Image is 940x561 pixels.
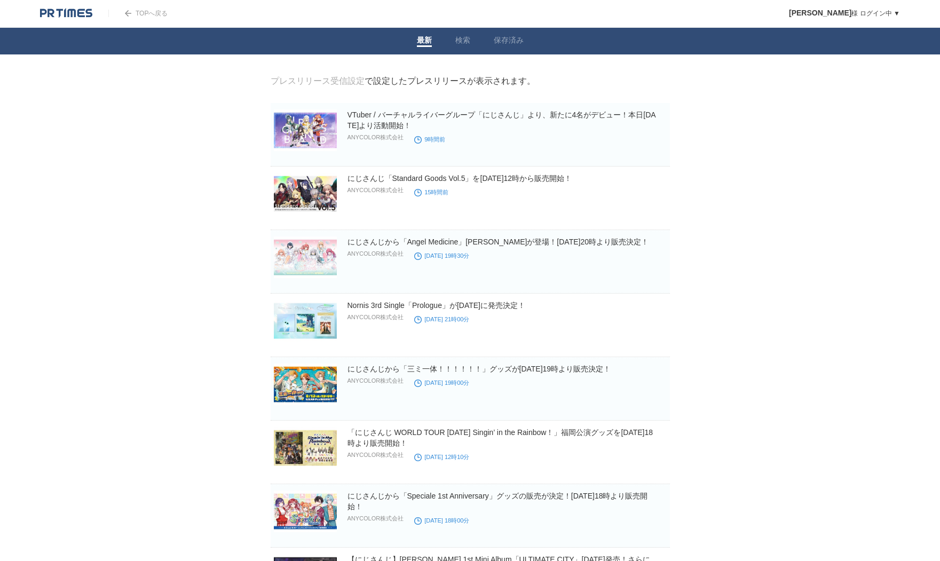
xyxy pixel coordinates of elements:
img: logo.png [40,8,92,19]
a: 保存済み [494,36,524,47]
time: [DATE] 12時10分 [414,454,469,460]
img: にじさんじ「Standard Goods Vol.5」を2025年8月15日(金)12時から販売開始！ [274,173,337,215]
a: 検索 [455,36,470,47]
a: プレスリリース受信設定 [271,76,365,85]
p: ANYCOLOR株式会社 [347,250,404,258]
p: ANYCOLOR株式会社 [347,133,404,141]
img: にじさんじから「三ミ一体！！！！！！」グッズが2025年8月13日(水)19時より販売決定！ [274,364,337,405]
img: 「にじさんじ WORLD TOUR 2025 Singin’ in the Rainbow！」福岡公演グッズを2025年8月13日(水)18時より販売開始！ [274,427,337,469]
img: arrow.png [125,10,131,17]
time: 15時間前 [414,189,448,195]
p: ANYCOLOR株式会社 [347,313,404,321]
img: Nornis 3rd Single「Prologue」が2025年10月29日(水)に発売決定！ [274,300,337,342]
a: [PERSON_NAME]様 ログイン中 ▼ [789,10,900,17]
a: 最新 [417,36,432,47]
p: ANYCOLOR株式会社 [347,186,404,194]
a: にじさんじから「Angel Medicine」[PERSON_NAME]が登場！[DATE]20時より販売決定！ [347,238,649,246]
a: にじさんじから「Speciale 1st Anniversary」グッズの販売が決定！[DATE]18時より販売開始！ [347,492,648,511]
time: 9時間前 [414,136,445,143]
img: にじさんじから「Angel Medicine」グッズが登場！2025年8月14日(木)20時より販売決定！ [274,236,337,278]
span: [PERSON_NAME] [789,9,851,17]
a: 「にじさんじ WORLD TOUR [DATE] Singin’ in the Rainbow！」福岡公演グッズを[DATE]18時より販売開始！ [347,428,653,447]
time: [DATE] 18時00分 [414,517,469,524]
a: にじさんじ「Standard Goods Vol.5」を[DATE]12時から販売開始！ [347,174,572,183]
p: ANYCOLOR株式会社 [347,451,404,459]
div: で設定したプレスリリースが表示されます。 [271,76,535,87]
a: Nornis 3rd Single「Prologue」が[DATE]に発売決定！ [347,301,526,310]
p: ANYCOLOR株式会社 [347,515,404,523]
p: ANYCOLOR株式会社 [347,377,404,385]
a: にじさんじから「三ミ一体！！！！！！」グッズが[DATE]19時より販売決定！ [347,365,611,373]
time: [DATE] 21時00分 [414,316,469,322]
a: VTuber / バーチャルライバーグループ「にじさんじ」より、新たに4名がデビュー！本日[DATE]より活動開始！ [347,110,656,130]
img: にじさんじから「Speciale 1st Anniversary」グッズの販売が決定！2025年8月13日(水)18時より販売開始！ [274,491,337,532]
img: VTuber / バーチャルライバーグループ「にじさんじ」より、新たに4名がデビュー！本日2025年8月14日(木)より活動開始！ [274,109,337,151]
a: TOPへ戻る [108,10,168,17]
time: [DATE] 19時00分 [414,380,469,386]
time: [DATE] 19時30分 [414,252,469,259]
